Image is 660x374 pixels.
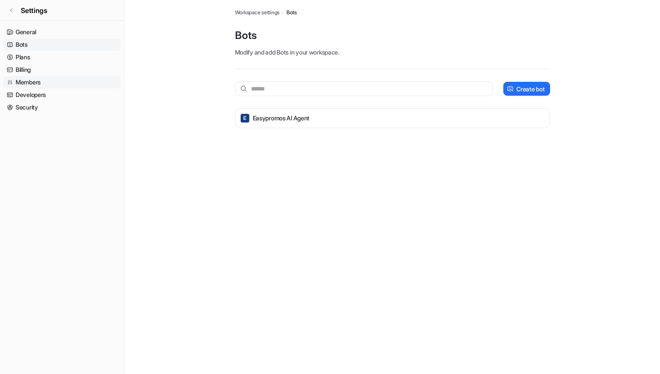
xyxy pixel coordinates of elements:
[241,114,249,123] span: E
[253,114,310,123] p: Easypromos AI Agent
[3,89,121,101] a: Developers
[235,29,550,42] p: Bots
[235,48,550,57] p: Modify and add Bots in your workspace.
[3,39,121,51] a: Bots
[503,82,550,96] button: Create bot
[3,26,121,38] a: General
[282,9,284,16] span: /
[235,9,280,16] a: Workspace settings
[21,5,47,16] span: Settings
[3,101,121,113] a: Security
[3,51,121,63] a: Plans
[3,76,121,88] a: Members
[287,9,297,16] a: Bots
[3,64,121,76] a: Billing
[516,84,544,93] p: Create bot
[507,86,514,92] img: create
